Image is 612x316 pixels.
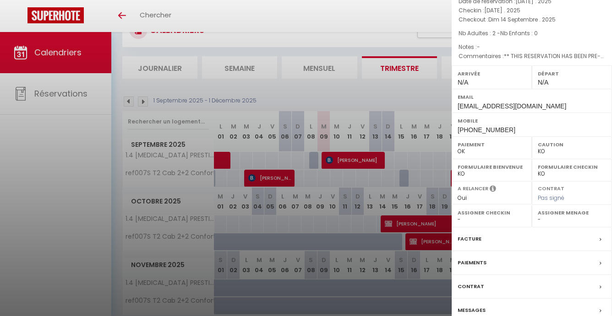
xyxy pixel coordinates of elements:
[458,282,484,291] label: Contrat
[459,52,605,61] p: Commentaires :
[488,16,556,23] span: Dim 14 Septembre . 2025
[458,208,526,217] label: Assigner Checkin
[458,116,606,125] label: Mobile
[459,43,605,52] p: Notes :
[459,15,605,24] p: Checkout :
[538,79,548,86] span: N/A
[458,126,515,134] span: [PHONE_NUMBER]
[458,79,468,86] span: N/A
[500,29,538,37] span: Nb Enfants : 0
[458,162,526,171] label: Formulaire Bienvenue
[538,194,564,202] span: Pas signé
[459,29,538,37] span: Nb Adultes : 2 -
[458,102,566,110] span: [EMAIL_ADDRESS][DOMAIN_NAME]
[477,43,480,51] span: -
[484,6,520,14] span: [DATE] . 2025
[458,92,606,102] label: Email
[538,208,606,217] label: Assigner Menage
[538,140,606,149] label: Caution
[458,234,481,244] label: Facture
[458,185,488,193] label: A relancer
[458,258,486,268] label: Paiements
[459,6,605,15] p: Checkin :
[538,185,564,191] label: Contrat
[458,69,526,78] label: Arrivée
[538,69,606,78] label: Départ
[458,140,526,149] label: Paiement
[490,185,496,195] i: Sélectionner OUI si vous souhaiter envoyer les séquences de messages post-checkout
[7,4,35,31] button: Ouvrir le widget de chat LiveChat
[538,162,606,171] label: Formulaire Checkin
[458,305,486,315] label: Messages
